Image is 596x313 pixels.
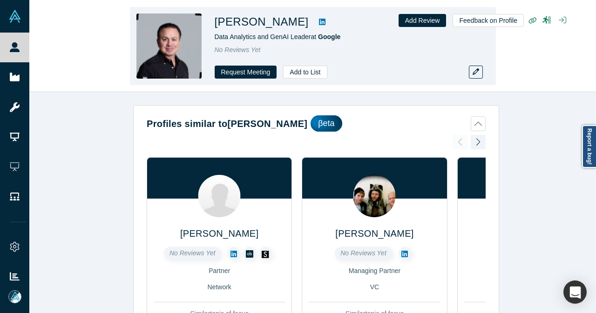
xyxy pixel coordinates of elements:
h1: [PERSON_NAME] [215,13,309,30]
button: Add Review [399,14,447,27]
h2: Profiles similar to [PERSON_NAME] [147,117,307,131]
div: VC [309,282,440,292]
img: Christopher Cano's Profile Image [136,13,202,79]
span: Partner [209,267,230,274]
span: Managing Partner [349,267,400,274]
span: No Reviews Yet [169,249,216,257]
a: [PERSON_NAME] [335,228,413,239]
a: Report a bug! [582,125,596,168]
a: Google [318,33,340,40]
button: Profiles similar to[PERSON_NAME]βeta [147,115,486,132]
img: Mia Scott's Account [8,290,21,303]
img: Patrick Gallagher's Profile Image [198,175,241,217]
button: Request Meeting [215,66,277,79]
button: Add to List [283,66,327,79]
span: Data Analytics and GenAI Leader at [215,33,341,40]
a: [PERSON_NAME] [180,228,258,239]
img: Sean Parker's Profile Image [353,175,396,217]
div: βeta [311,115,342,132]
div: VC [464,282,596,292]
img: Alchemist Vault Logo [8,10,21,23]
span: No Reviews Yet [215,46,261,53]
button: Feedback on Profile [453,14,524,27]
div: Network [154,282,285,292]
span: No Reviews Yet [340,249,386,257]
